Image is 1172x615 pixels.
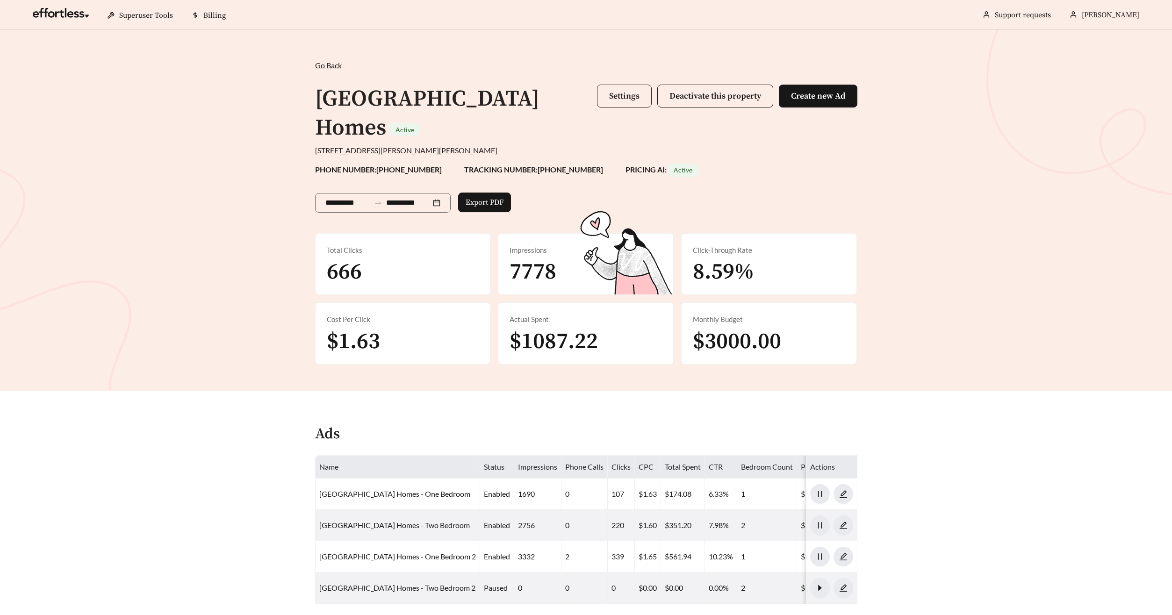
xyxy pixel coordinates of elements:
[374,199,382,207] span: to
[315,426,340,443] h4: Ads
[561,541,608,572] td: 2
[561,572,608,604] td: 0
[510,314,662,325] div: Actual Spent
[834,578,853,598] button: edit
[597,85,652,107] button: Settings
[608,456,635,479] th: Clicks
[484,521,510,529] span: enabled
[661,479,705,510] td: $174.08
[608,510,635,541] td: 220
[480,456,514,479] th: Status
[705,572,737,604] td: 0.00%
[327,328,380,356] span: $1.63
[834,521,853,529] a: edit
[639,462,654,471] span: CPC
[315,61,342,70] span: Go Back
[561,479,608,510] td: 0
[561,456,608,479] th: Phone Calls
[791,91,845,101] span: Create new Ad
[737,456,797,479] th: Bedroom Count
[705,479,737,510] td: 6.33%
[510,245,662,256] div: Impressions
[810,547,830,566] button: pause
[635,572,661,604] td: $0.00
[995,10,1051,20] a: Support requests
[561,510,608,541] td: 0
[834,515,853,535] button: edit
[834,484,853,504] button: edit
[834,552,853,561] a: edit
[811,552,829,561] span: pause
[810,578,830,598] button: caret-right
[834,547,853,566] button: edit
[327,245,479,256] div: Total Clicks
[626,165,698,174] strong: PRICING AI:
[693,245,845,256] div: Click-Through Rate
[327,258,362,286] span: 666
[834,489,853,498] a: edit
[709,462,723,471] span: CTR
[657,85,773,107] button: Deactivate this property
[484,489,510,498] span: enabled
[510,258,556,286] span: 7778
[811,490,829,498] span: pause
[484,583,508,592] span: paused
[635,479,661,510] td: $1.63
[693,314,845,325] div: Monthly Budget
[705,541,737,572] td: 10.23%
[635,541,661,572] td: $1.65
[319,552,476,561] a: [GEOGRAPHIC_DATA] Homes - One Bedroom 2
[319,489,470,498] a: [GEOGRAPHIC_DATA] Homes - One Bedroom
[315,85,539,142] h1: [GEOGRAPHIC_DATA] Homes
[510,328,598,356] span: $1087.22
[395,126,414,134] span: Active
[661,572,705,604] td: $0.00
[669,91,761,101] span: Deactivate this property
[635,510,661,541] td: $1.60
[119,11,173,20] span: Superuser Tools
[319,583,475,592] a: [GEOGRAPHIC_DATA] Homes - Two Bedroom 2
[514,456,561,479] th: Impressions
[705,510,737,541] td: 7.98%
[797,479,881,510] td: $1023
[464,165,603,174] strong: TRACKING NUMBER: [PHONE_NUMBER]
[203,11,226,20] span: Billing
[674,166,692,174] span: Active
[806,456,857,479] th: Actions
[661,510,705,541] td: $351.20
[834,552,853,561] span: edit
[661,456,705,479] th: Total Spent
[319,521,470,529] a: [GEOGRAPHIC_DATA] Homes - Two Bedroom
[374,199,382,207] span: swap-right
[514,572,561,604] td: 0
[1082,10,1139,20] span: [PERSON_NAME]
[811,521,829,529] span: pause
[315,165,442,174] strong: PHONE NUMBER: [PHONE_NUMBER]
[514,479,561,510] td: 1690
[737,510,797,541] td: 2
[316,456,480,479] th: Name
[797,510,881,541] td: $1127
[661,541,705,572] td: $561.94
[834,583,853,592] a: edit
[737,572,797,604] td: 2
[484,552,510,561] span: enabled
[327,314,479,325] div: Cost Per Click
[693,258,754,286] span: 8.59%
[737,479,797,510] td: 1
[834,490,853,498] span: edit
[609,91,640,101] span: Settings
[737,541,797,572] td: 1
[810,515,830,535] button: pause
[608,572,635,604] td: 0
[797,456,881,479] th: PMS/Scraper Unit Price
[811,584,829,592] span: caret-right
[834,584,853,592] span: edit
[693,328,781,356] span: $3000.00
[608,541,635,572] td: 339
[466,197,503,208] span: Export PDF
[315,145,857,156] div: [STREET_ADDRESS][PERSON_NAME][PERSON_NAME]
[458,193,511,212] button: Export PDF
[797,541,881,572] td: $1023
